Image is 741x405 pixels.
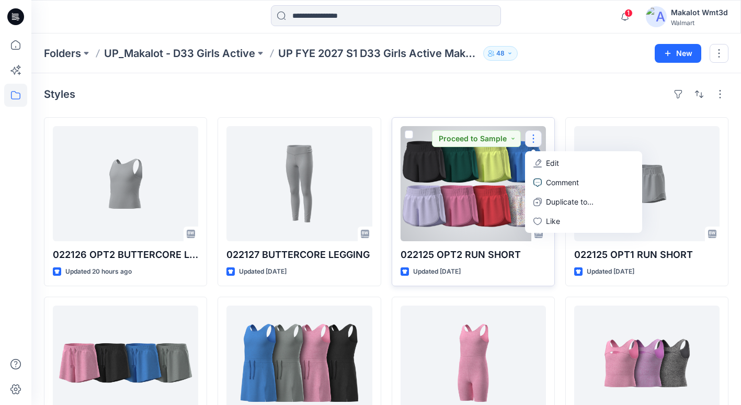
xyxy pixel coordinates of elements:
div: Makalot Wmt3d [671,6,728,19]
p: Updated [DATE] [239,266,287,277]
p: Updated [DATE] [587,266,634,277]
p: Comment [546,177,579,188]
a: 022126 OPT2 BUTTERCORE LL BRA [53,126,198,241]
a: Folders [44,46,81,61]
img: avatar [646,6,667,27]
p: Edit [546,157,559,168]
p: 022125 OPT1 RUN SHORT [574,248,720,262]
p: 48 [496,48,505,59]
p: 022127 BUTTERCORE LEGGING [226,248,372,262]
p: Duplicate to... [546,196,594,207]
p: Like [546,216,560,227]
a: 022127 BUTTERCORE LEGGING [226,126,372,241]
button: 48 [483,46,518,61]
button: New [655,44,701,63]
p: Updated [DATE] [413,266,461,277]
div: Walmart [671,19,728,27]
span: 1 [624,9,633,17]
a: Edit [527,153,640,173]
p: 022125 OPT2 RUN SHORT [401,248,546,262]
h4: Styles [44,88,75,100]
a: 022125 OPT2 RUN SHORT [401,126,546,241]
a: 022125 OPT1 RUN SHORT [574,126,720,241]
p: 022126 OPT2 BUTTERCORE LL BRA [53,248,198,262]
p: Updated 20 hours ago [65,266,132,277]
p: UP FYE 2027 S1 D33 Girls Active Makalot [278,46,479,61]
a: UP_Makalot - D33 Girls Active [104,46,255,61]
